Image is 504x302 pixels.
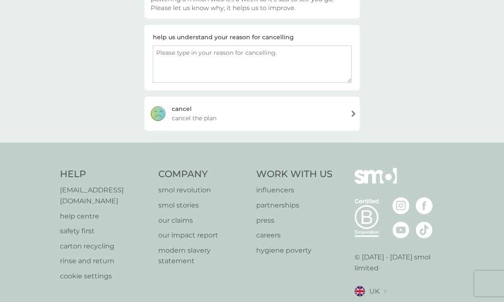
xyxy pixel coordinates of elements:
[384,289,386,294] img: select a new location
[355,286,365,297] img: UK flag
[60,256,150,267] a: rinse and return
[60,211,150,222] a: help centre
[158,245,248,267] a: modern slavery statement
[256,200,333,211] a: partnerships
[256,215,333,226] a: press
[172,113,217,123] span: cancel the plan
[416,197,433,214] img: visit the smol Facebook page
[60,168,150,181] h4: Help
[393,197,409,214] img: visit the smol Instagram page
[256,245,333,256] a: hygiene poverty
[256,185,333,196] a: influencers
[158,168,248,181] h4: Company
[158,200,248,211] a: smol stories
[256,168,333,181] h4: Work With Us
[355,168,397,197] img: smol
[355,252,444,273] p: © [DATE] - [DATE] smol limited
[158,215,248,226] a: our claims
[153,32,294,42] div: help us understand your reason for cancelling
[60,241,150,252] a: carton recycling
[172,104,192,113] div: cancel
[158,230,248,241] a: our impact report
[60,271,150,282] a: cookie settings
[416,221,433,238] img: visit the smol Tiktok page
[60,226,150,237] a: safety first
[60,185,150,206] a: [EMAIL_ADDRESS][DOMAIN_NAME]
[393,221,409,238] img: visit the smol Youtube page
[369,286,379,297] span: UK
[256,230,333,241] a: careers
[158,185,248,196] a: smol revolution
